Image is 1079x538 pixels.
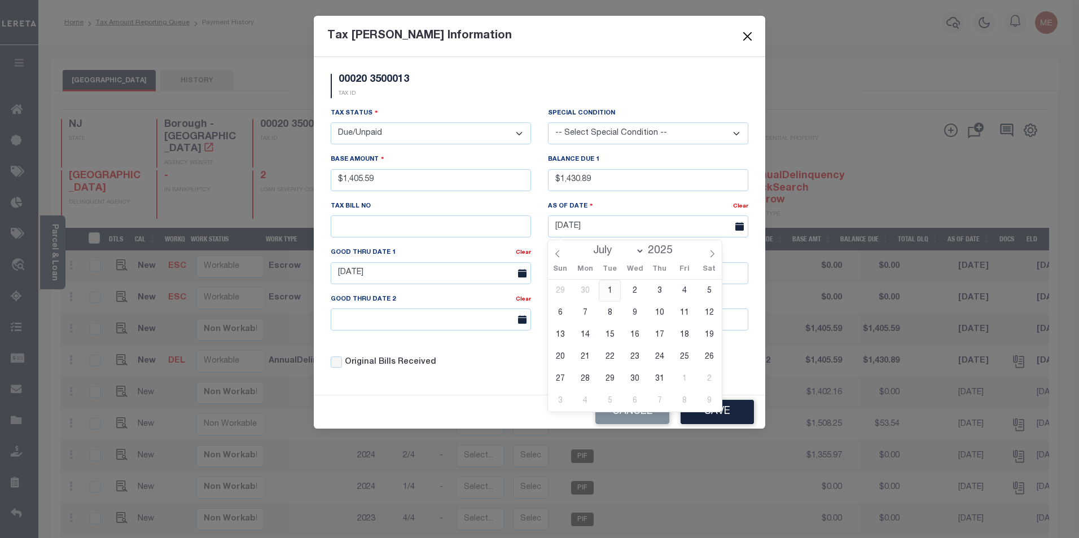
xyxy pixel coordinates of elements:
span: July 23, 2025 [624,346,646,368]
label: Good Thru Date 1 [331,248,398,258]
label: Good Thru Date 2 [331,295,398,305]
span: July 7, 2025 [574,302,596,324]
span: July 18, 2025 [673,324,695,346]
span: August 6, 2025 [624,390,646,412]
label: As Of Date [548,201,593,211]
span: July 30, 2025 [624,368,646,390]
span: August 3, 2025 [549,390,571,412]
span: July 11, 2025 [673,302,695,324]
span: June 30, 2025 [574,280,596,302]
label: Special Condition [548,109,615,118]
a: Clear [733,204,748,209]
label: Tax Status [331,108,378,118]
span: July 20, 2025 [549,346,571,368]
label: Base Amount [331,154,384,165]
label: Balance Due 1 [548,155,599,165]
h5: 00020 3500013 [339,74,409,86]
span: July 16, 2025 [624,324,646,346]
span: July 31, 2025 [648,368,670,390]
span: August 8, 2025 [673,390,695,412]
label: Tax Bill No [331,202,371,211]
span: Tue [598,266,622,274]
button: Cancel [595,400,669,424]
span: July 29, 2025 [599,368,621,390]
span: July 19, 2025 [698,324,720,346]
button: Save [681,400,754,424]
span: July 1, 2025 [599,280,621,302]
span: July 5, 2025 [698,280,720,302]
span: July 27, 2025 [549,368,571,390]
span: Sun [548,266,573,274]
span: June 29, 2025 [549,280,571,302]
span: July 9, 2025 [624,302,646,324]
span: Sat [697,266,722,274]
span: July 2, 2025 [624,280,646,302]
span: August 1, 2025 [673,368,695,390]
span: July 14, 2025 [574,324,596,346]
input: $ [331,169,531,191]
a: Clear [516,250,531,255]
span: July 4, 2025 [673,280,695,302]
input: $ [548,169,748,191]
span: July 28, 2025 [574,368,596,390]
span: July 6, 2025 [549,302,571,324]
span: August 7, 2025 [648,390,670,412]
span: August 9, 2025 [698,390,720,412]
span: July 22, 2025 [599,346,621,368]
span: Fri [672,266,697,274]
span: July 13, 2025 [549,324,571,346]
a: Clear [516,297,531,302]
span: July 12, 2025 [698,302,720,324]
select: Month [588,245,645,257]
span: July 3, 2025 [648,280,670,302]
span: July 8, 2025 [599,302,621,324]
span: August 2, 2025 [698,368,720,390]
input: Year [644,245,682,257]
span: July 21, 2025 [574,346,596,368]
span: Thu [647,266,672,274]
label: Original Bills Received [345,356,436,369]
span: Wed [622,266,647,274]
span: July 10, 2025 [648,302,670,324]
span: Mon [573,266,598,274]
span: July 26, 2025 [698,346,720,368]
span: July 15, 2025 [599,324,621,346]
span: August 4, 2025 [574,390,596,412]
p: TAX ID [339,90,409,98]
span: July 24, 2025 [648,346,670,368]
span: July 17, 2025 [648,324,670,346]
span: August 5, 2025 [599,390,621,412]
span: July 25, 2025 [673,346,695,368]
